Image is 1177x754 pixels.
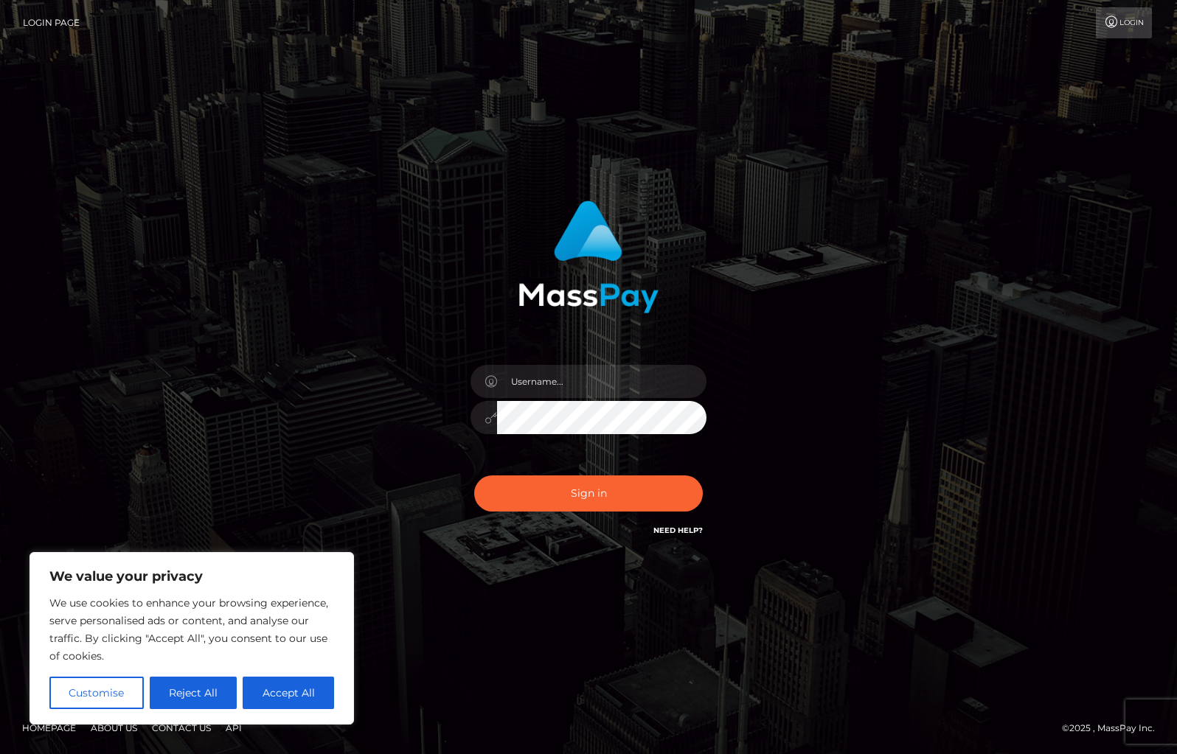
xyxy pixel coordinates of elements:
[1062,720,1166,736] div: © 2025 , MassPay Inc.
[29,552,354,725] div: We value your privacy
[146,716,217,739] a: Contact Us
[1096,7,1152,38] a: Login
[497,365,706,398] input: Username...
[150,677,237,709] button: Reject All
[49,568,334,585] p: We value your privacy
[85,716,143,739] a: About Us
[518,200,659,313] img: MassPay Login
[243,677,334,709] button: Accept All
[653,526,703,535] a: Need Help?
[23,7,80,38] a: Login Page
[49,677,144,709] button: Customise
[220,716,248,739] a: API
[49,594,334,665] p: We use cookies to enhance your browsing experience, serve personalised ads or content, and analys...
[16,716,82,739] a: Homepage
[474,475,703,512] button: Sign in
